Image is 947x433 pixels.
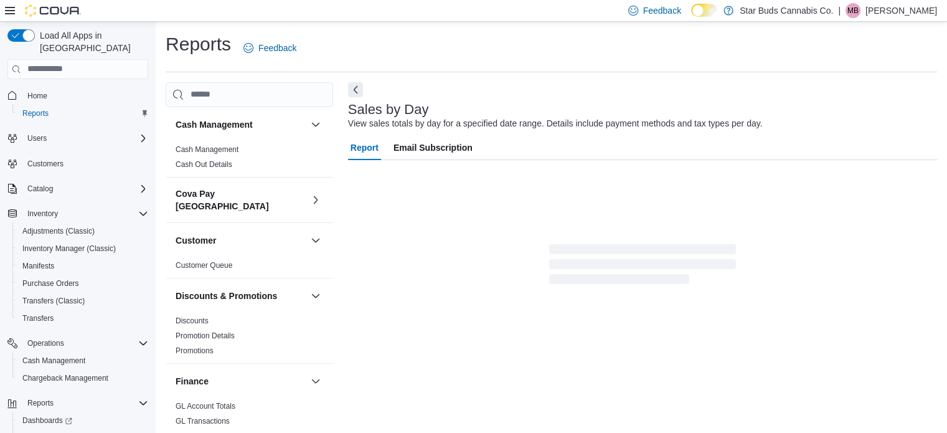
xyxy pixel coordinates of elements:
[17,224,148,239] span: Adjustments (Classic)
[176,234,306,247] button: Customer
[12,352,153,369] button: Cash Management
[176,316,209,325] a: Discounts
[2,155,153,173] button: Customers
[22,296,85,306] span: Transfers (Classic)
[865,3,937,18] p: [PERSON_NAME]
[17,106,54,121] a: Reports
[17,276,84,291] a: Purchase Orders
[643,4,681,17] span: Feedback
[22,206,63,221] button: Inventory
[27,184,53,194] span: Catalog
[176,375,209,388] h3: Finance
[22,336,148,351] span: Operations
[17,293,148,308] span: Transfers (Classic)
[22,336,69,351] button: Operations
[2,180,153,197] button: Catalog
[176,188,306,212] button: Cova Pay [GEOGRAPHIC_DATA]
[27,91,47,101] span: Home
[22,396,59,411] button: Reports
[22,278,79,288] span: Purchase Orders
[838,3,841,18] p: |
[17,224,100,239] a: Adjustments (Classic)
[351,135,379,160] span: Report
[22,244,116,254] span: Inventory Manager (Classic)
[348,82,363,97] button: Next
[12,257,153,275] button: Manifests
[2,335,153,352] button: Operations
[176,417,230,426] a: GL Transactions
[176,145,238,154] a: Cash Management
[2,130,153,147] button: Users
[17,311,148,326] span: Transfers
[22,131,52,146] button: Users
[2,205,153,222] button: Inventory
[176,401,235,411] span: GL Account Totals
[176,160,232,169] a: Cash Out Details
[166,258,333,278] div: Customer
[12,412,153,429] a: Dashboards
[166,142,333,177] div: Cash Management
[22,373,108,383] span: Chargeback Management
[27,398,54,408] span: Reports
[176,331,235,341] span: Promotion Details
[35,29,148,54] span: Load All Apps in [GEOGRAPHIC_DATA]
[348,102,429,117] h3: Sales by Day
[258,42,296,54] span: Feedback
[12,369,153,387] button: Chargeback Management
[17,371,148,386] span: Chargeback Management
[17,259,148,274] span: Manifests
[176,346,214,356] span: Promotions
[17,241,148,256] span: Inventory Manager (Classic)
[25,4,81,17] img: Cova
[22,156,68,171] a: Customers
[549,247,736,287] span: Loading
[176,261,232,270] a: Customer Queue
[22,206,148,221] span: Inventory
[27,159,64,169] span: Customers
[17,293,90,308] a: Transfers (Classic)
[22,396,148,411] span: Reports
[22,181,58,196] button: Catalog
[22,181,148,196] span: Catalog
[22,131,148,146] span: Users
[22,416,72,426] span: Dashboards
[176,290,277,302] h3: Discounts & Promotions
[12,275,153,292] button: Purchase Orders
[740,3,833,18] p: Star Buds Cannabis Co.
[17,353,90,368] a: Cash Management
[17,413,77,428] a: Dashboards
[393,135,473,160] span: Email Subscription
[308,233,323,248] button: Customer
[27,338,64,348] span: Operations
[176,331,235,340] a: Promotion Details
[22,226,95,236] span: Adjustments (Classic)
[12,292,153,310] button: Transfers (Classic)
[22,261,54,271] span: Manifests
[308,374,323,389] button: Finance
[22,313,54,323] span: Transfers
[176,260,232,270] span: Customer Queue
[176,290,306,302] button: Discounts & Promotions
[308,117,323,132] button: Cash Management
[12,222,153,240] button: Adjustments (Classic)
[12,310,153,327] button: Transfers
[176,346,214,355] a: Promotions
[12,105,153,122] button: Reports
[17,259,59,274] a: Manifests
[22,88,52,103] a: Home
[846,3,860,18] div: Michael Bencic
[176,118,306,131] button: Cash Management
[22,356,85,366] span: Cash Management
[176,416,230,426] span: GL Transactions
[2,87,153,105] button: Home
[176,234,216,247] h3: Customer
[17,241,121,256] a: Inventory Manager (Classic)
[17,311,59,326] a: Transfers
[22,156,148,171] span: Customers
[847,3,859,18] span: MB
[22,108,49,118] span: Reports
[176,145,238,155] span: Cash Management
[691,4,717,17] input: Dark Mode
